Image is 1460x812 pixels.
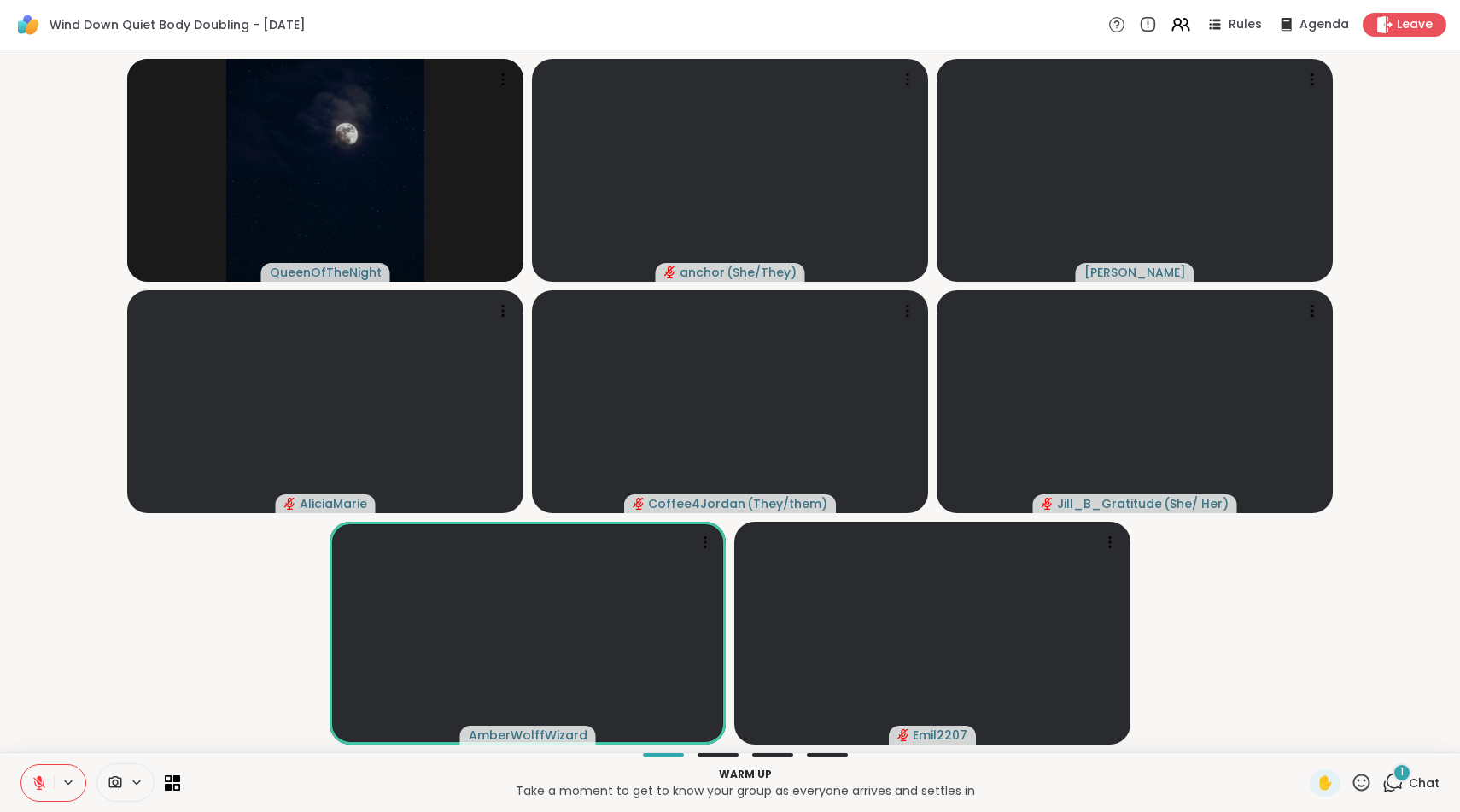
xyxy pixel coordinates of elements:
span: Leave [1397,16,1433,33]
span: Agenda [1299,16,1349,33]
span: Wind Down Quiet Body Doubling - [DATE] [50,16,306,33]
span: audio-muted [664,266,676,278]
span: ✋ [1317,773,1334,793]
span: ( She/They ) [727,264,797,281]
p: Take a moment to get to know your group as everyone arrives and settles in [190,782,1299,799]
span: Emil2207 [913,727,967,744]
span: anchor [680,264,725,281]
span: ( They/them ) [747,495,827,512]
span: ( She/ Her ) [1164,495,1229,512]
span: AmberWolffWizard [469,727,587,744]
p: Warm up [190,767,1299,782]
span: Jill_B_Gratitude [1057,495,1162,512]
span: Chat [1409,774,1440,792]
span: audio-muted [897,729,909,741]
span: audio-muted [633,498,645,510]
span: Coffee4Jordan [648,495,745,512]
span: audio-muted [1042,498,1054,510]
span: [PERSON_NAME] [1084,264,1186,281]
img: QueenOfTheNight [226,59,424,282]
span: Rules [1229,16,1262,33]
span: AliciaMarie [300,495,367,512]
span: 1 [1400,765,1404,780]
img: ShareWell Logomark [14,10,43,39]
span: audio-muted [284,498,296,510]
span: QueenOfTheNight [270,264,382,281]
